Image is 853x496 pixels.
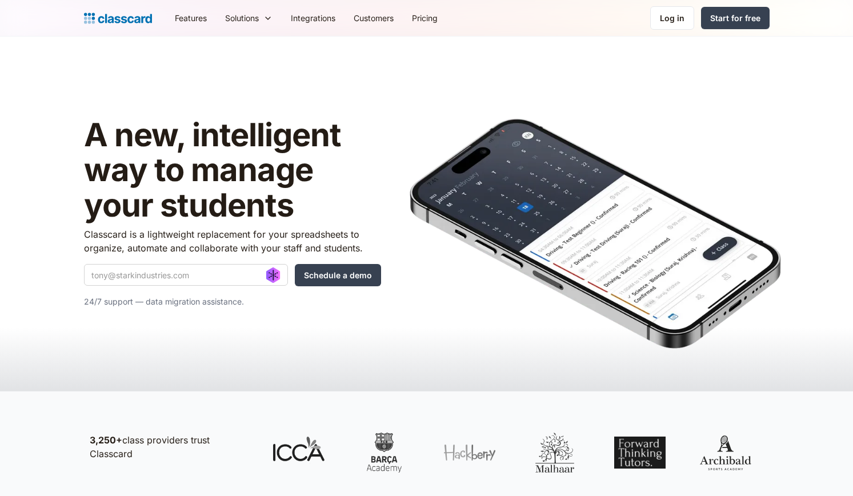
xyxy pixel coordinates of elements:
[295,264,381,286] input: Schedule a demo
[225,12,259,24] div: Solutions
[84,10,152,26] a: home
[345,5,403,31] a: Customers
[84,118,381,223] h1: A new, intelligent way to manage your students
[166,5,216,31] a: Features
[84,264,381,286] form: Quick Demo Form
[650,6,694,30] a: Log in
[701,7,770,29] a: Start for free
[216,5,282,31] div: Solutions
[660,12,684,24] div: Log in
[403,5,447,31] a: Pricing
[282,5,345,31] a: Integrations
[84,227,381,255] p: Classcard is a lightweight replacement for your spreadsheets to organize, automate and collaborat...
[84,295,381,309] p: 24/7 support — data migration assistance.
[90,433,250,461] p: class providers trust Classcard
[710,12,760,24] div: Start for free
[90,434,122,446] strong: 3,250+
[84,264,288,286] input: tony@starkindustries.com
